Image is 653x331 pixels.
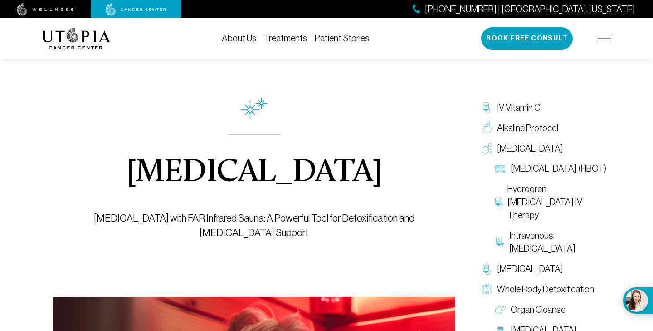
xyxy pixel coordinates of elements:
[491,179,611,225] a: Hydrogren [MEDICAL_DATA] IV Therapy
[481,27,573,50] button: Book Free Consult
[240,98,268,120] img: icon
[495,237,505,247] img: Intravenous Ozone Therapy
[497,262,563,276] span: [MEDICAL_DATA]
[491,226,611,259] a: Intravenous [MEDICAL_DATA]
[482,123,492,133] img: Alkaline Protocol
[507,183,607,222] span: Hydrogren [MEDICAL_DATA] IV Therapy
[495,197,503,207] img: Hydrogren Peroxide IV Therapy
[511,162,606,175] span: [MEDICAL_DATA] (HBOT)
[497,142,563,155] span: [MEDICAL_DATA]
[598,35,611,42] img: icon-hamburger
[497,101,540,114] span: IV Vitamin C
[264,33,307,43] a: Treatments
[477,279,611,300] a: Whole Body Detoxification
[477,98,611,118] a: IV Vitamin C
[425,3,635,16] span: [PHONE_NUMBER] | [GEOGRAPHIC_DATA], [US_STATE]
[413,3,635,16] a: [PHONE_NUMBER] | [GEOGRAPHIC_DATA], [US_STATE]
[482,143,492,154] img: Oxygen Therapy
[482,284,492,295] img: Whole Body Detoxification
[482,264,492,275] img: Chelation Therapy
[17,3,74,16] img: wellness
[106,3,166,16] img: cancer center
[497,283,594,296] span: Whole Body Detoxification
[497,122,558,135] span: Alkaline Protocol
[222,33,257,43] a: About Us
[477,138,611,159] a: [MEDICAL_DATA]
[491,300,611,320] a: Organ Cleanse
[477,118,611,138] a: Alkaline Protocol
[315,33,370,43] a: Patient Stories
[511,303,565,316] span: Organ Cleanse
[42,28,110,49] img: logo
[482,102,492,113] img: IV Vitamin C
[73,211,435,240] p: [MEDICAL_DATA] with FAR Infrared Sauna: A Powerful Tool for Detoxification and [MEDICAL_DATA] Sup...
[509,229,607,256] span: Intravenous [MEDICAL_DATA]
[491,158,611,179] a: [MEDICAL_DATA] (HBOT)
[127,157,382,189] h1: [MEDICAL_DATA]
[477,259,611,279] a: [MEDICAL_DATA]
[495,163,506,174] img: Hyperbaric Oxygen Therapy (HBOT)
[495,304,506,315] img: Organ Cleanse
